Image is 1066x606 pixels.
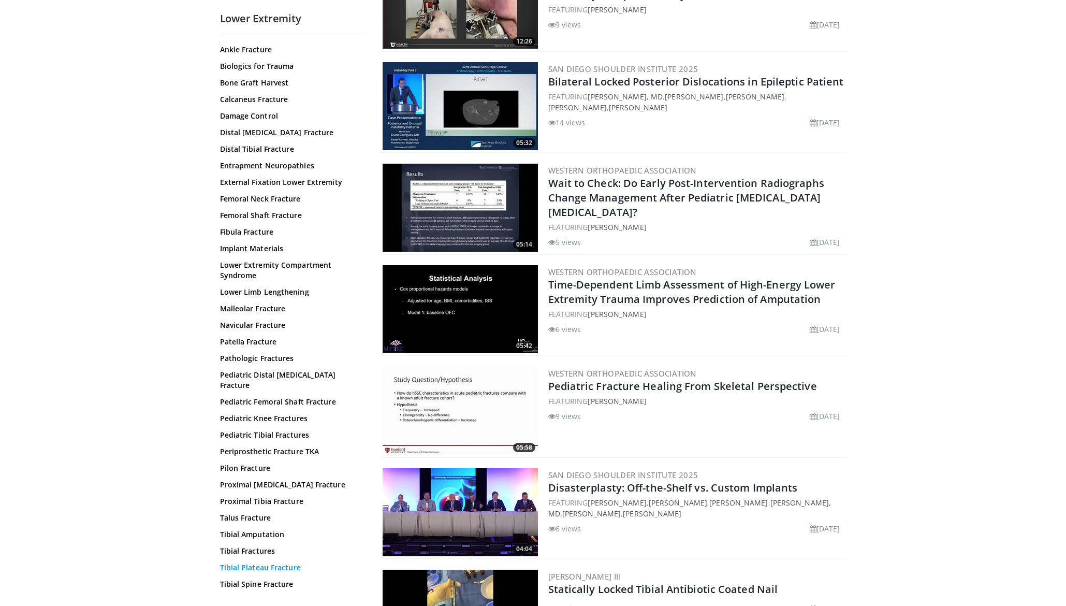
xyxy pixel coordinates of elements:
[220,304,360,314] a: Malleolar Fracture
[220,12,365,25] h2: Lower Extremity
[220,287,360,297] a: Lower Limb Lengthening
[513,240,535,249] span: 05:14
[588,5,646,15] a: [PERSON_NAME]
[383,468,538,556] img: 81c0246e-5add-4a6c-a4b8-c74a4ca8a3e4.300x170_q85_crop-smart_upscale.jpg
[383,164,538,252] img: 0dfdbf60-0f6f-411c-b580-c5016ff9b4a8.300x170_q85_crop-smart_upscale.jpg
[548,4,844,15] div: FEATURING
[220,194,360,204] a: Femoral Neck Fracture
[383,367,538,455] img: dd388e6d-4c55-46bc-88fa-d80e2d2c6bfa.300x170_q85_crop-smart_upscale.jpg
[220,260,360,281] a: Lower Extremity Compartment Syndrome
[810,117,840,128] li: [DATE]
[810,324,840,335] li: [DATE]
[220,45,360,55] a: Ankle Fracture
[220,413,360,424] a: Pediatric Knee Fractures
[810,411,840,422] li: [DATE]
[588,309,646,319] a: [PERSON_NAME]
[220,579,360,589] a: Tibial Spine Fracture
[220,161,360,171] a: Entrapment Neuropathies
[548,91,844,113] div: FEATURING , , , ,
[548,237,581,248] li: 5 views
[220,94,360,105] a: Calcaneus Fracture
[548,368,697,379] a: Western Orthopaedic Association
[623,509,681,518] a: [PERSON_NAME]
[548,571,621,582] a: [PERSON_NAME] Iii
[220,61,360,71] a: Biologics for Trauma
[548,19,581,30] li: 9 views
[548,222,844,233] div: FEATURING
[513,544,535,554] span: 04:04
[220,227,360,237] a: Fibula Fracture
[220,430,360,440] a: Pediatric Tibial Fractures
[220,529,360,540] a: Tibial Amputation
[665,92,723,102] a: [PERSON_NAME]
[548,176,824,219] a: Wait to Check: Do Early Post-Intervention Radiographs Change Management After Pediatric [MEDICAL_...
[220,320,360,330] a: Navicular Fracture
[588,498,646,508] a: [PERSON_NAME]
[220,546,360,556] a: Tibial Fractures
[548,75,844,89] a: Bilateral Locked Posterior Dislocations in Epileptic Patient
[588,396,646,406] a: [PERSON_NAME]
[383,265,538,353] img: 97b50723-982e-41bf-a8fe-2e27dd1eaeb7.300x170_q85_crop-smart_upscale.jpg
[220,446,360,457] a: Periprosthetic Fracture TKA
[220,78,360,88] a: Bone Graft Harvest
[220,480,360,490] a: Proximal [MEDICAL_DATA] Fracture
[548,396,844,407] div: FEATURING
[548,481,798,495] a: Disasterplasty: Off-the-Shelf vs. Custom Implants
[220,111,360,121] a: Damage Control
[383,367,538,455] a: 05:58
[548,497,844,519] div: FEATURING , , , , ,
[220,562,360,573] a: Tibial Plateau Fracture
[383,164,538,252] a: 05:14
[548,103,607,112] a: [PERSON_NAME]
[649,498,707,508] a: [PERSON_NAME]
[513,341,535,351] span: 05:42
[548,117,586,128] li: 14 views
[220,353,360,364] a: Pathologic Fractures
[548,582,778,596] a: Statically Locked Tibial Antibiotic Coated Nail
[562,509,621,518] a: [PERSON_NAME]
[220,397,360,407] a: Pediatric Femoral Shaft Fracture
[220,177,360,187] a: External Fixation Lower Extremity
[548,470,698,480] a: San Diego Shoulder Institute 2025
[220,463,360,473] a: Pilon Fracture
[220,243,360,254] a: Implant Materials
[220,144,360,154] a: Distal Tibial Fracture
[548,165,697,176] a: Western Orthopaedic Association
[810,19,840,30] li: [DATE]
[548,523,581,534] li: 6 views
[726,92,784,102] a: [PERSON_NAME]
[513,37,535,46] span: 12:26
[548,379,817,393] a: Pediatric Fracture Healing From Skeletal Perspective
[548,324,581,335] li: 6 views
[810,237,840,248] li: [DATE]
[548,278,836,306] a: Time-Dependent Limb Assessment of High-Energy Lower Extremity Trauma Improves Prediction of Amput...
[513,443,535,452] span: 05:58
[220,337,360,347] a: Patella Fracture
[220,210,360,221] a: Femoral Shaft Fracture
[383,62,538,150] img: 62596bc6-63d7-4429-bb8d-708b1a4f69e0.300x170_q85_crop-smart_upscale.jpg
[383,62,538,150] a: 05:32
[220,370,360,391] a: Pediatric Distal [MEDICAL_DATA] Fracture
[588,222,646,232] a: [PERSON_NAME]
[709,498,768,508] a: [PERSON_NAME]
[220,513,360,523] a: Talus Fracture
[548,64,698,74] a: San Diego Shoulder Institute 2025
[609,103,667,112] a: [PERSON_NAME]
[383,265,538,353] a: 05:42
[220,127,360,138] a: Distal [MEDICAL_DATA] Fracture
[548,309,844,320] div: FEATURING
[588,92,663,102] a: [PERSON_NAME], MD
[810,523,840,534] li: [DATE]
[513,138,535,148] span: 05:32
[220,496,360,507] a: Proximal Tibia Fracture
[548,411,581,422] li: 9 views
[548,267,697,277] a: Western Orthopaedic Association
[383,468,538,556] a: 04:04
